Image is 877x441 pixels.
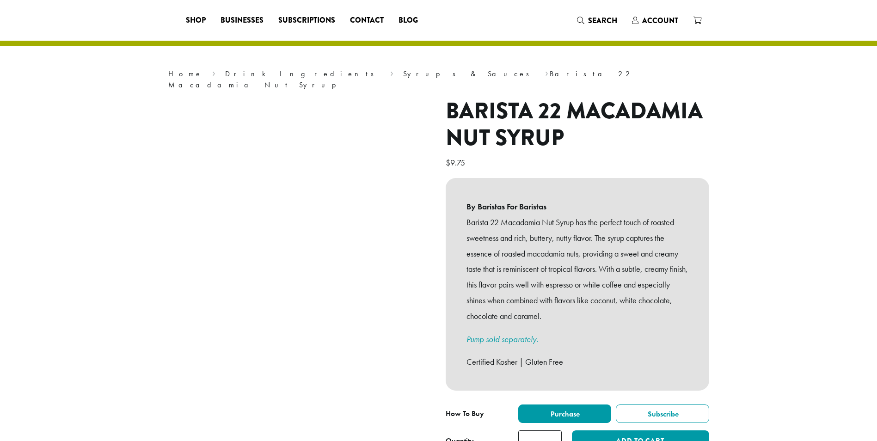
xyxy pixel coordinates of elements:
[466,354,688,370] p: Certified Kosher | Gluten Free
[186,15,206,26] span: Shop
[646,409,679,419] span: Subscribe
[466,334,538,344] a: Pump sold separately.
[466,199,688,214] b: By Baristas For Baristas
[390,65,393,80] span: ›
[403,69,535,79] a: Syrups & Sauces
[570,13,625,28] a: Search
[221,15,264,26] span: Businesses
[212,65,215,80] span: ›
[466,214,688,324] p: Barista 22 Macadamia Nut Syrup has the perfect touch of roasted sweetness and rich, buttery, nutt...
[399,15,418,26] span: Blog
[446,98,709,151] h1: Barista 22 Macadamia Nut Syrup
[168,68,709,91] nav: Breadcrumb
[350,15,384,26] span: Contact
[168,69,202,79] a: Home
[178,13,213,28] a: Shop
[588,15,617,26] span: Search
[446,157,450,168] span: $
[549,409,580,419] span: Purchase
[446,409,484,418] span: How To Buy
[545,65,548,80] span: ›
[225,69,380,79] a: Drink Ingredients
[446,157,467,168] bdi: 9.75
[278,15,335,26] span: Subscriptions
[642,15,678,26] span: Account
